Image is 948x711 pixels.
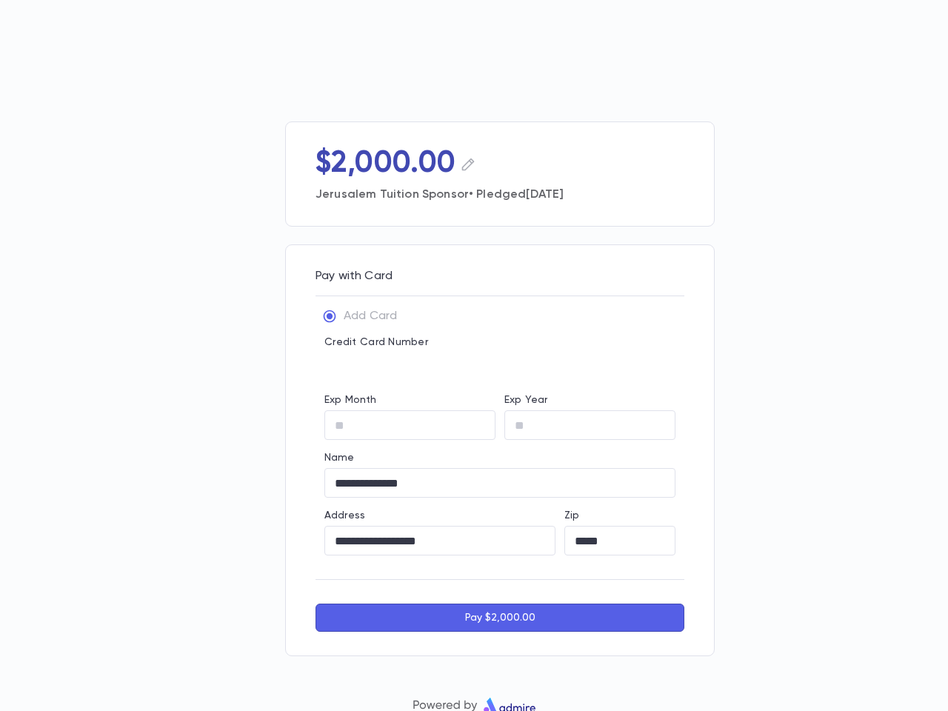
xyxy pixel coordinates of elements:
[564,510,579,521] label: Zip
[316,181,684,202] p: Jerusalem Tuition Sponsor • Pledged [DATE]
[324,510,365,521] label: Address
[344,309,397,324] p: Add Card
[324,452,355,464] label: Name
[316,146,456,181] p: $2,000.00
[324,353,675,382] iframe: card
[504,394,547,406] label: Exp Year
[316,604,684,632] button: Pay $2,000.00
[324,394,376,406] label: Exp Month
[316,269,684,284] p: Pay with Card
[324,336,675,348] p: Credit Card Number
